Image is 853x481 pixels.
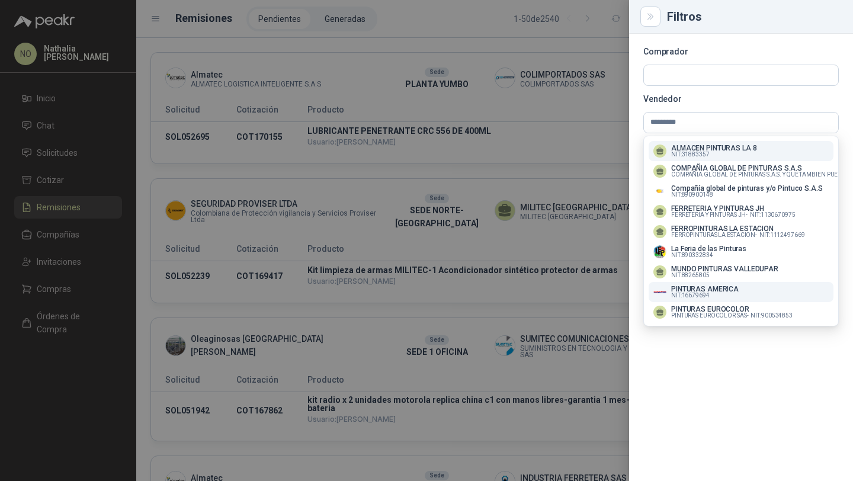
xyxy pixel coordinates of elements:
[653,185,666,198] img: Company Logo
[671,245,746,252] p: La Feria de las Pinturas
[671,232,757,238] span: FERROPINTURAS LA ESTACION -
[649,282,833,302] button: Company LogoPINTURAS AMERICANIT:16679694
[649,302,833,322] button: PINTURAS EUROCOLORPINTURAS EUROCOLOR SAS-NIT:900534853
[667,11,839,23] div: Filtros
[671,185,823,192] p: Compañía global de pinturas y/o Pintuco S.A.S
[671,306,793,313] p: PINTURAS EUROCOLOR
[653,245,666,258] img: Company Logo
[643,9,658,24] button: Close
[643,48,839,55] p: Comprador
[671,313,748,319] span: PINTURAS EUROCOLOR SAS -
[750,212,795,218] span: NIT : 1130670975
[671,145,756,152] p: ALMACEN PINTURAS LA 8
[671,225,805,232] p: FERROPINTURAS LA ESTACION
[649,161,833,181] button: COMPAÑIA GLOBAL DE PINTURAS S.A.SCOMPAÑIA GLOBAL DE PINTURAS S.A.S. Y QUE TAMBIEN PUEDE GIRAR BAJ...
[649,222,833,242] button: FERROPINTURAS LA ESTACIONFERROPINTURAS LA ESTACION-NIT:1112497669
[751,313,793,319] span: NIT : 900534853
[649,262,833,282] button: MUNDO PINTURAS VALLEDUPARNIT:88265805
[759,232,804,238] span: NIT : 1112497669
[649,141,833,161] button: ALMACEN PINTURAS LA 8NIT:31883357
[671,252,713,258] span: NIT : 890332834
[671,212,748,218] span: FERRETERIA Y PINTURAS JH -
[671,286,739,293] p: PINTURAS AMERICA
[671,293,710,299] span: NIT : 16679694
[671,192,713,198] span: NIT : 890900148
[649,322,833,342] button: Company LogoPINTURAS IDEANIT:890902464
[671,152,710,158] span: NIT : 31883357
[671,272,710,278] span: NIT : 88265805
[649,181,833,201] button: Company LogoCompañía global de pinturas y/o Pintuco S.A.SNIT:890900148
[671,265,778,272] p: MUNDO PINTURAS VALLEDUPAR
[649,242,833,262] button: Company LogoLa Feria de las PinturasNIT:890332834
[649,201,833,222] button: FERRETERIA Y PINTURAS JHFERRETERIA Y PINTURAS JH-NIT:1130670975
[671,205,796,212] p: FERRETERIA Y PINTURAS JH
[653,286,666,299] img: Company Logo
[643,95,839,102] p: Vendedor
